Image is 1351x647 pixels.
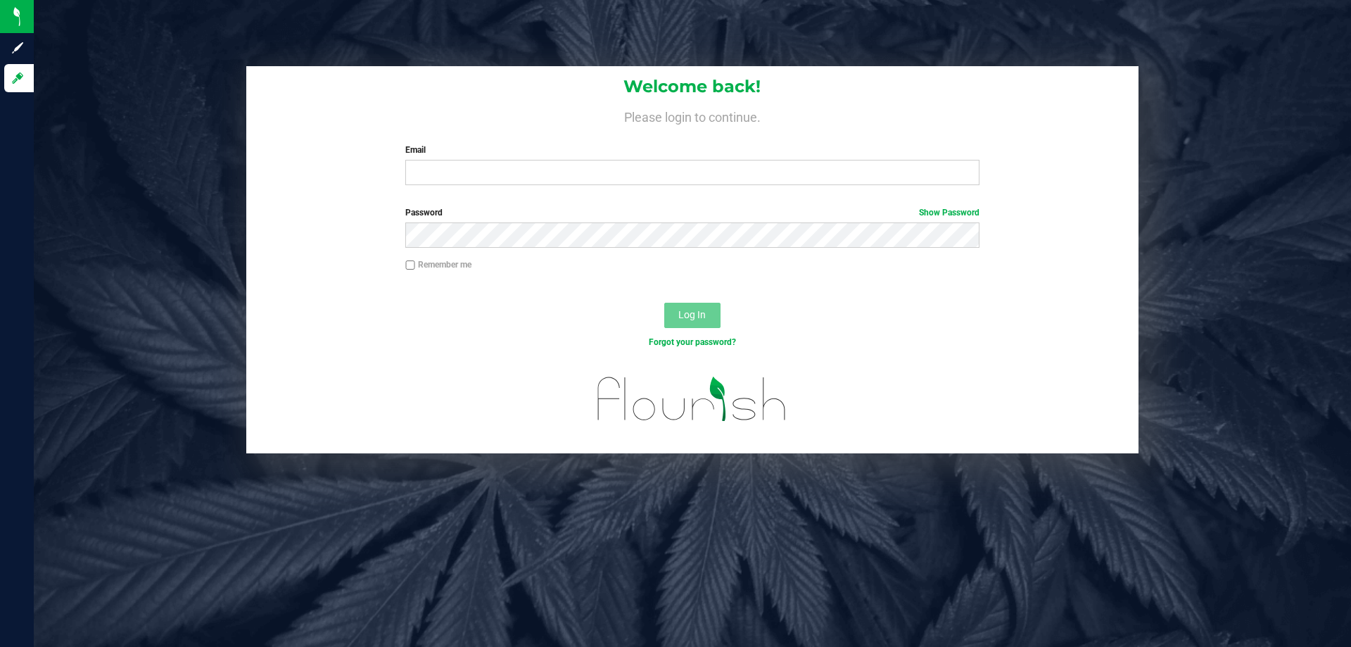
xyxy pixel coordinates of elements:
[919,208,979,218] a: Show Password
[405,258,471,271] label: Remember me
[581,363,804,435] img: flourish_logo.svg
[246,77,1138,96] h1: Welcome back!
[11,41,25,55] inline-svg: Sign up
[246,107,1138,124] h4: Please login to continue.
[11,71,25,85] inline-svg: Log in
[649,337,736,347] a: Forgot your password?
[664,303,721,328] button: Log In
[405,260,415,270] input: Remember me
[405,144,979,156] label: Email
[405,208,443,218] span: Password
[678,309,706,320] span: Log In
